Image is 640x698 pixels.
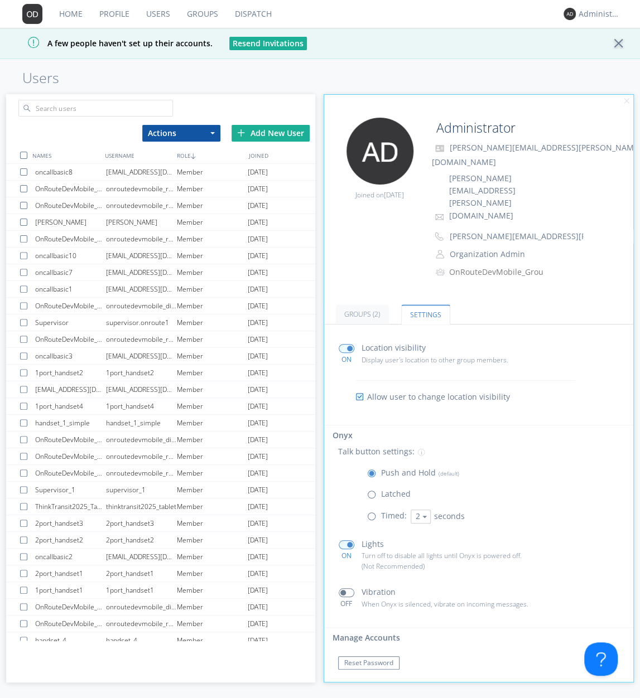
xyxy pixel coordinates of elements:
[35,599,106,615] div: OnRouteDevMobile_Disp_RyanGoff-Admin
[338,656,400,670] button: Reset Password
[35,632,106,648] div: handset_4
[106,515,177,531] div: 2port_handset3
[564,8,576,20] img: 373638.png
[247,264,267,281] span: [DATE]
[177,381,248,398] div: Member
[449,172,533,222] span: [PERSON_NAME][EMAIL_ADDRESS][PERSON_NAME][DOMAIN_NAME]
[35,415,106,431] div: handset_1_simple
[6,348,315,365] a: oncallbasic3[EMAIL_ADDRESS][DOMAIN_NAME]Member[DATE]
[35,448,106,464] div: OnRouteDevMobile_Rnet_2050
[6,549,315,565] a: oncallbasic2[EMAIL_ADDRESS][DOMAIN_NAME]Member[DATE]
[18,100,173,117] input: Search users
[246,147,318,163] div: JOINED
[35,365,106,381] div: 1port_handset2
[247,549,267,565] span: [DATE]
[247,214,267,231] span: [DATE]
[6,281,315,298] a: oncallbasic1[EMAIL_ADDRESS][DOMAIN_NAME]Member[DATE]
[177,448,248,464] div: Member
[338,445,415,458] p: Talk button settings:
[367,391,510,403] span: Allow user to change location visibility
[381,488,411,500] p: Latched
[247,381,267,398] span: [DATE]
[6,465,315,482] a: OnRouteDevMobile_Rnet_2058onroutedevmobile_rnet_2058Member[DATE]
[35,164,106,180] div: oncallbasic8
[6,365,315,381] a: 1port_handset21port_handset2Member[DATE]
[362,599,532,609] p: When Onyx is silenced, vibrate on incoming messages.
[335,304,389,324] a: Groups (2)
[177,515,248,531] div: Member
[232,125,310,142] div: Add New User
[6,599,315,615] a: OnRouteDevMobile_Disp_RyanGoff-Adminonroutedevmobile_disp_ryangoff-adminMember[DATE]
[106,298,177,314] div: onroutedevmobile_disp_sabahlone-admin
[247,599,267,615] span: [DATE]
[247,415,267,432] span: [DATE]
[247,231,267,248] span: [DATE]
[177,549,248,565] div: Member
[177,248,248,264] div: Member
[247,565,267,582] span: [DATE]
[449,266,556,278] div: OnRouteDevMobile_Group_1
[106,532,177,548] div: 2port_handset2
[22,70,640,86] h1: Users
[177,632,248,648] div: Member
[6,432,315,448] a: OnRouteDevMobile_Disp_ErikNelson-Adminonroutedevmobile_disp_eriknelson-adminMember[DATE]
[106,281,177,297] div: [EMAIL_ADDRESS][DOMAIN_NAME]
[446,246,557,262] button: Organization Admin
[6,164,315,181] a: oncallbasic8[EMAIL_ADDRESS][DOMAIN_NAME]Member[DATE]
[177,298,248,314] div: Member
[247,348,267,365] span: [DATE]
[106,331,177,347] div: onroutedevmobile_rnet_2059
[6,498,315,515] a: ThinkTransit2025_Tabletthinktransit2025_tabletMember[DATE]
[177,214,248,230] div: Member
[35,565,106,581] div: 2port_handset1
[106,415,177,431] div: handset_1_simple
[247,314,267,331] span: [DATE]
[362,586,396,598] p: Vibration
[177,164,248,180] div: Member
[247,582,267,599] span: [DATE]
[247,448,267,465] span: [DATE]
[177,615,248,632] div: Member
[579,8,620,20] div: Administrator
[177,498,248,515] div: Member
[6,582,315,599] a: 1port_handset11port_handset1Member[DATE]
[30,147,102,163] div: NAMES
[35,381,106,398] div: [EMAIL_ADDRESS][DOMAIN_NAME]
[247,532,267,549] span: [DATE]
[106,314,177,331] div: supervisor.onroute1
[229,37,307,50] button: Resend Invitations
[6,482,315,498] a: Supervisor_1supervisor_1Member[DATE]
[35,214,106,230] div: [PERSON_NAME]
[177,532,248,548] div: Member
[436,264,446,279] img: icon-alert-users-thin-outline.svg
[106,599,177,615] div: onroutedevmobile_disp_ryangoff-admin
[35,465,106,481] div: OnRouteDevMobile_Rnet_2058
[247,398,267,415] span: [DATE]
[35,515,106,531] div: 2port_handset3
[321,633,633,642] h5: Manage Accounts
[177,415,248,431] div: Member
[247,331,267,348] span: [DATE]
[381,510,407,522] p: Timed:
[35,348,106,364] div: oncallbasic3
[362,355,532,365] p: Display user's location to other group members.
[6,398,315,415] a: 1port_handset41port_handset4Member[DATE]
[247,298,267,314] span: [DATE]
[6,197,315,214] a: OnRouteDevMobile_Rnet_10002onroutedevmobile_rnet_10002Member[DATE]
[247,281,267,298] span: [DATE]
[247,632,267,649] span: [DATE]
[35,264,106,280] div: oncallbasic7
[334,599,359,608] div: OFF
[177,281,248,297] div: Member
[321,431,633,439] h5: Onyx
[174,147,246,163] div: ROLE
[106,615,177,632] div: onroutedevmobile_rnet_rnet_2058
[106,432,177,448] div: onroutedevmobile_disp_eriknelson-admin
[35,432,106,448] div: OnRouteDevMobile_Disp_ErikNelson-Admin
[6,298,315,314] a: OnRouteDevMobile_Disp_SabahLone-Adminonroutedevmobile_disp_sabahlone-adminMember[DATE]
[35,181,106,197] div: OnRouteDevMobile_Rnet_10101
[6,314,315,331] a: Supervisorsupervisor.onroute1Member[DATE]
[6,448,315,465] a: OnRouteDevMobile_Rnet_2050onroutedevmobile_rnet_2050Member[DATE]
[247,432,267,448] span: [DATE]
[384,190,404,200] span: [DATE]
